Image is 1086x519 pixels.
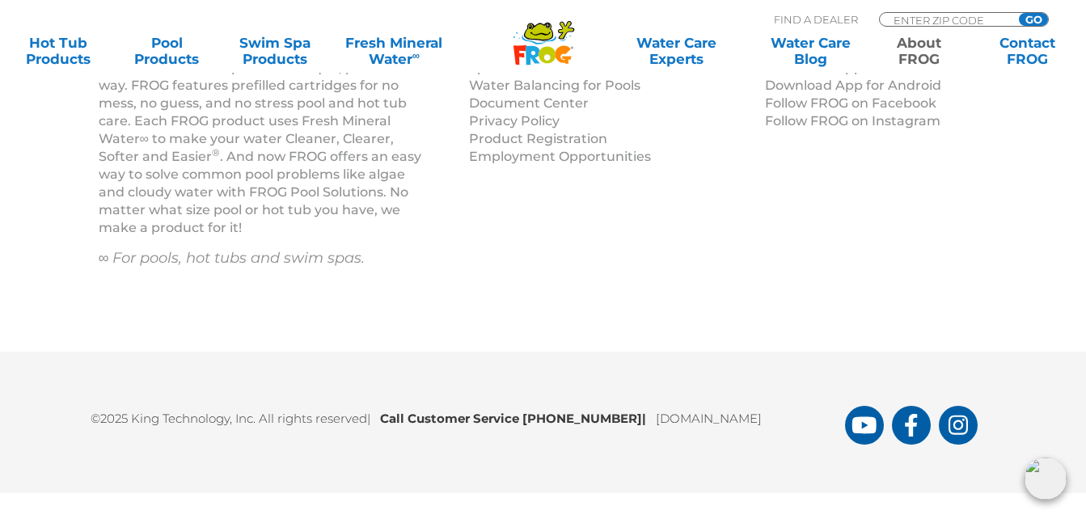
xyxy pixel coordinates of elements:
[469,78,640,93] a: Water Balancing for Pools
[125,35,209,67] a: PoolProducts
[469,149,651,164] a: Employment Opportunities
[892,406,931,445] a: FROG Products Facebook Page
[1025,458,1067,500] img: openIcon
[877,35,961,67] a: AboutFROG
[642,411,646,426] span: |
[99,41,429,237] p: For more than 25 years, FROG has sanitized pools, hot tubs and swim spas in its unique, patented ...
[765,95,936,111] a: Follow FROG on Facebook
[939,406,978,445] a: FROG Products Instagram Page
[412,49,420,61] sup: ∞
[765,78,941,93] a: Download App for Android
[233,35,317,67] a: Swim SpaProducts
[16,35,100,67] a: Hot TubProducts
[469,42,720,75] a: Water Balancing for Hot Tubs or Swim Spas
[892,13,1001,27] input: Zip Code Form
[341,35,446,67] a: Fresh MineralWater∞
[1019,13,1048,26] input: GO
[774,12,858,27] p: Find A Dealer
[656,411,762,426] a: [DOMAIN_NAME]
[765,113,940,129] a: Follow FROG on Instagram
[469,131,607,146] a: Product Registration
[845,406,884,445] a: FROG Products You Tube Page
[769,35,853,67] a: Water CareBlog
[380,411,656,426] b: Call Customer Service [PHONE_NUMBER]
[212,146,220,158] sup: ®
[367,411,370,426] span: |
[99,249,366,267] em: ∞ For pools, hot tubs and swim spas.
[91,400,845,428] p: ©2025 King Technology, Inc. All rights reserved
[986,35,1070,67] a: ContactFROG
[765,60,910,75] a: Download App for iOS
[469,113,560,129] a: Privacy Policy
[608,35,745,67] a: Water CareExperts
[469,95,589,111] a: Document Center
